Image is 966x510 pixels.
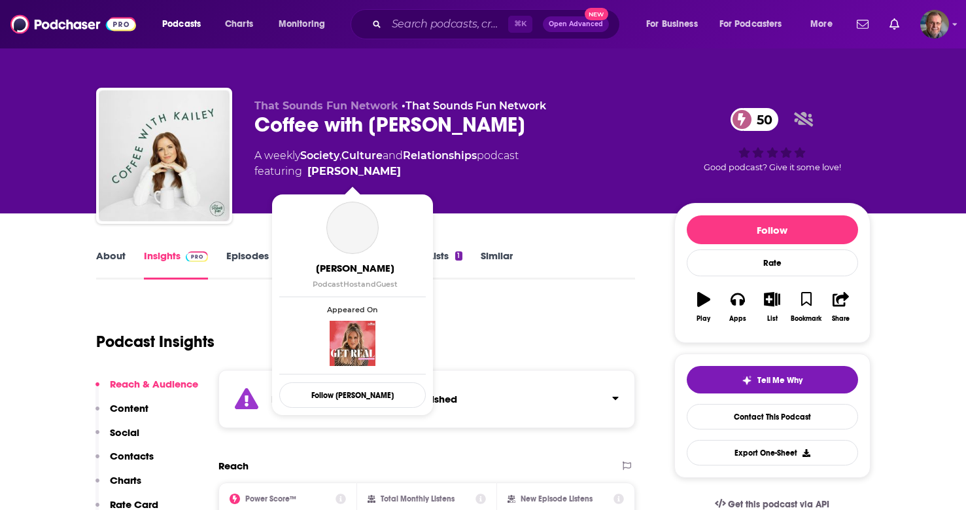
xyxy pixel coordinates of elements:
[282,262,428,274] span: [PERSON_NAME]
[920,10,949,39] button: Show profile menu
[711,14,801,35] button: open menu
[920,10,949,39] span: Logged in as dan82658
[110,378,198,390] p: Reach & Audience
[218,460,249,472] h2: Reach
[330,321,375,366] img: Get Real with Caroline Hobby
[704,162,841,172] span: Good podcast? Give it some love!
[387,14,508,35] input: Search podcasts, credits, & more...
[455,251,462,261] div: 1
[279,305,426,314] span: Appeared On
[742,375,752,386] img: tell me why sparkle
[791,315,821,323] div: Bookmark
[186,251,209,262] img: Podchaser Pro
[637,14,714,35] button: open menu
[269,14,342,35] button: open menu
[99,90,230,221] img: Coffee with Kailey
[326,202,379,254] a: Kailey Dickerson
[729,315,746,323] div: Apps
[521,494,593,503] h2: New Episode Listens
[245,494,296,503] h2: Power Score™
[216,14,261,35] a: Charts
[697,315,710,323] div: Play
[144,249,209,280] a: InsightsPodchaser Pro
[549,21,603,27] span: Open Advanced
[361,280,376,289] span: and
[95,474,141,498] button: Charts
[810,15,833,33] span: More
[402,100,546,112] span: •
[744,108,779,131] span: 50
[687,215,858,244] button: Follow
[823,283,857,331] button: Share
[225,15,253,33] span: Charts
[162,15,201,33] span: Podcasts
[789,283,823,331] button: Bookmark
[10,12,136,37] img: Podchaser - Follow, Share and Rate Podcasts
[721,283,755,331] button: Apps
[96,249,126,280] a: About
[381,494,455,503] h2: Total Monthly Listens
[96,332,215,352] h1: Podcast Insights
[110,402,148,414] p: Content
[307,164,401,179] a: Kailey Dickerson
[757,375,802,386] span: Tell Me Why
[110,450,154,462] p: Contacts
[110,474,141,486] p: Charts
[218,370,636,428] section: Click to expand status details
[95,450,154,474] button: Contacts
[674,100,871,181] div: 50Good podcast? Give it some love!
[767,315,778,323] div: List
[300,149,339,162] a: Society
[254,100,398,112] span: That Sounds Fun Network
[279,15,325,33] span: Monitoring
[731,108,779,131] a: 50
[429,249,462,280] a: Lists1
[403,149,477,162] a: Relationships
[884,13,905,35] a: Show notifications dropdown
[95,402,148,426] button: Content
[646,15,698,33] span: For Business
[801,14,849,35] button: open menu
[481,249,513,280] a: Similar
[282,262,428,289] a: [PERSON_NAME]PodcastHostandGuest
[508,16,532,33] span: ⌘ K
[832,315,850,323] div: Share
[95,378,198,402] button: Reach & Audience
[405,100,546,112] a: That Sounds Fun Network
[543,16,609,32] button: Open AdvancedNew
[687,249,858,276] div: Rate
[728,499,829,510] span: Get this podcast via API
[110,426,139,439] p: Social
[687,283,721,331] button: Play
[920,10,949,39] img: User Profile
[339,149,341,162] span: ,
[254,148,519,179] div: A weekly podcast
[687,440,858,465] button: Export One-Sheet
[755,283,789,331] button: List
[687,404,858,429] a: Contact This Podcast
[852,13,874,35] a: Show notifications dropdown
[313,280,398,289] span: Podcast Host Guest
[687,366,858,393] button: tell me why sparkleTell Me Why
[279,382,426,408] button: Follow [PERSON_NAME]
[254,164,519,179] span: featuring
[363,9,632,39] div: Search podcasts, credits, & more...
[383,149,403,162] span: and
[95,426,139,450] button: Social
[341,149,383,162] a: Culture
[153,14,218,35] button: open menu
[585,8,608,20] span: New
[226,249,287,280] a: Episodes39
[719,15,782,33] span: For Podcasters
